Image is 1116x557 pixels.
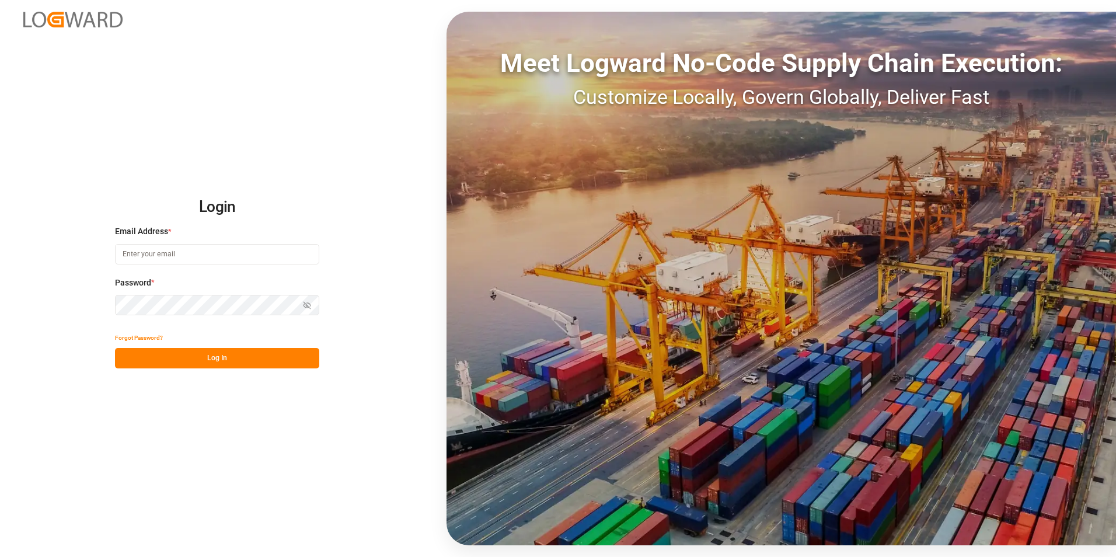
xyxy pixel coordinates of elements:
[115,225,168,238] span: Email Address
[447,82,1116,112] div: Customize Locally, Govern Globally, Deliver Fast
[447,44,1116,82] div: Meet Logward No-Code Supply Chain Execution:
[115,189,319,226] h2: Login
[115,348,319,368] button: Log In
[115,277,151,289] span: Password
[115,328,163,348] button: Forgot Password?
[115,244,319,264] input: Enter your email
[23,12,123,27] img: Logward_new_orange.png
